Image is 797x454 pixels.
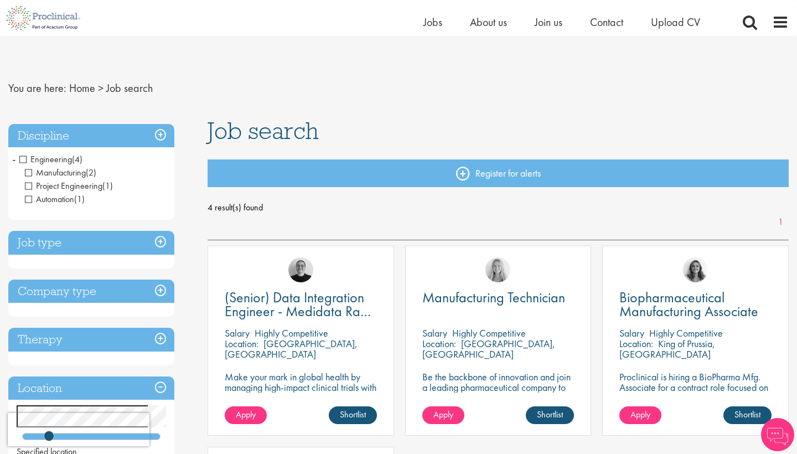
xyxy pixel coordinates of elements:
span: Manufacturing [25,167,86,178]
a: Shortlist [329,406,377,424]
span: (4) [72,153,82,165]
a: Shortlist [526,406,574,424]
span: You are here: [8,81,66,95]
span: Apply [433,409,453,420]
span: Location: [225,337,258,350]
span: Biopharmaceutical Manufacturing Associate [619,288,758,321]
span: Project Engineering [25,180,102,192]
a: Register for alerts [208,159,789,187]
h3: Company type [8,280,174,303]
p: [GEOGRAPHIC_DATA], [GEOGRAPHIC_DATA] [422,337,555,360]
span: Apply [236,409,256,420]
span: > [98,81,103,95]
a: About us [470,15,507,29]
p: Make your mark in global health by managing high-impact clinical trials with a leading CRO. [225,372,377,403]
h3: Job type [8,231,174,255]
span: Engineering [19,153,72,165]
img: Shannon Briggs [485,257,510,282]
span: (2) [86,167,96,178]
span: (Senior) Data Integration Engineer - Medidata Rave Specialized [225,288,374,334]
span: Manufacturing [25,167,96,178]
a: Apply [225,406,267,424]
a: Join us [535,15,562,29]
p: Highly Competitive [649,327,723,339]
a: Jobs [423,15,442,29]
span: Engineering [19,153,82,165]
a: Contact [590,15,623,29]
span: Manufacturing Technician [422,288,565,307]
span: Salary [225,327,250,339]
img: Emma Pretorious [288,257,313,282]
span: - [12,151,15,167]
span: Location: [422,337,456,350]
span: 4 result(s) found [208,199,789,216]
span: (1) [102,180,113,192]
p: [GEOGRAPHIC_DATA], [GEOGRAPHIC_DATA] [225,337,358,360]
img: Jackie Cerchio [683,257,708,282]
a: Biopharmaceutical Manufacturing Associate [619,291,772,318]
h3: Location [8,376,174,400]
p: Highly Competitive [452,327,526,339]
p: Be the backbone of innovation and join a leading pharmaceutical company to help keep life-changin... [422,372,575,414]
span: Apply [630,409,650,420]
span: Salary [422,327,447,339]
h3: Discipline [8,124,174,148]
span: Location: [619,337,653,350]
p: King of Prussia, [GEOGRAPHIC_DATA] [619,337,715,360]
p: Highly Competitive [255,327,328,339]
p: Proclinical is hiring a BioPharma Mfg. Associate for a contract role focused on production support. [619,372,772,403]
span: (1) [74,193,85,205]
span: Automation [25,193,74,205]
a: breadcrumb link [69,81,95,95]
a: 1 [773,216,789,229]
span: Automation [25,193,85,205]
span: Job search [208,116,319,146]
span: Project Engineering [25,180,113,192]
span: Job search [106,81,153,95]
a: (Senior) Data Integration Engineer - Medidata Rave Specialized [225,291,377,318]
a: Manufacturing Technician [422,291,575,305]
a: Shortlist [723,406,772,424]
img: Chatbot [761,418,794,451]
h3: Therapy [8,328,174,352]
a: Apply [422,406,464,424]
span: Salary [619,327,644,339]
a: Upload CV [651,15,700,29]
a: Apply [619,406,661,424]
iframe: reCAPTCHA [8,413,149,446]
